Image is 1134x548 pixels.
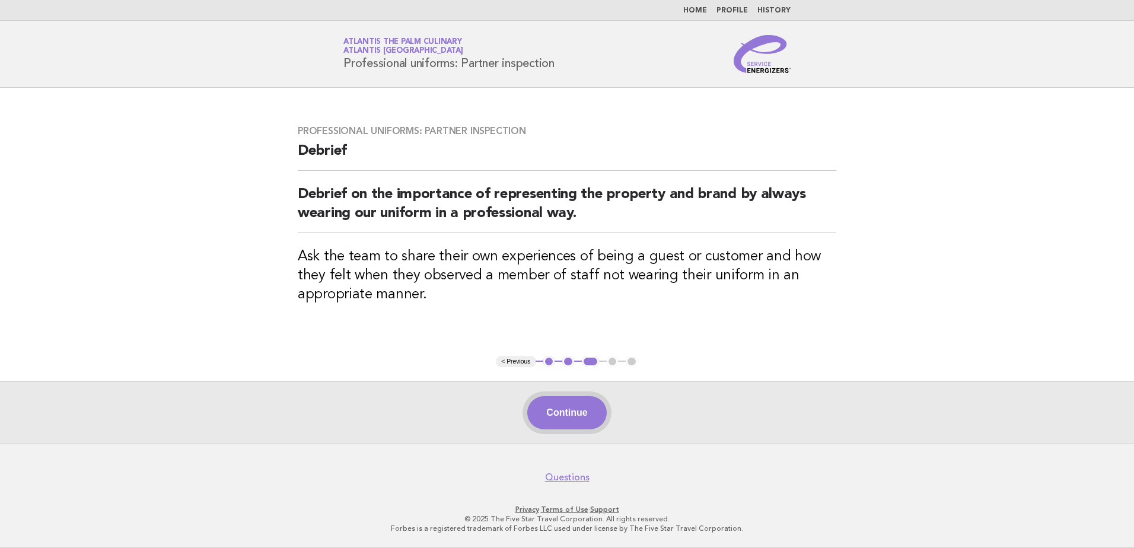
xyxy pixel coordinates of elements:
button: 3 [582,356,599,368]
button: 2 [562,356,574,368]
a: Profile [716,7,748,14]
a: Terms of Use [541,505,588,514]
h2: Debrief on the importance of representing the property and brand by always wearing our uniform in... [298,185,836,233]
button: 1 [543,356,555,368]
p: · · [204,505,930,514]
a: Privacy [515,505,539,514]
h2: Debrief [298,142,836,171]
a: Questions [545,471,590,483]
img: Service Energizers [734,35,791,73]
a: History [757,7,791,14]
a: Home [683,7,707,14]
h1: Professional uniforms: Partner inspection [343,39,555,69]
button: Continue [527,396,606,429]
h3: Professional uniforms: Partner inspection [298,125,836,137]
h3: Ask the team to share their own experiences of being a guest or customer and how they felt when t... [298,247,836,304]
span: Atlantis [GEOGRAPHIC_DATA] [343,47,463,55]
a: Support [590,505,619,514]
button: < Previous [496,356,535,368]
p: Forbes is a registered trademark of Forbes LLC used under license by The Five Star Travel Corpora... [204,524,930,533]
a: Atlantis The Palm CulinaryAtlantis [GEOGRAPHIC_DATA] [343,38,463,55]
p: © 2025 The Five Star Travel Corporation. All rights reserved. [204,514,930,524]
